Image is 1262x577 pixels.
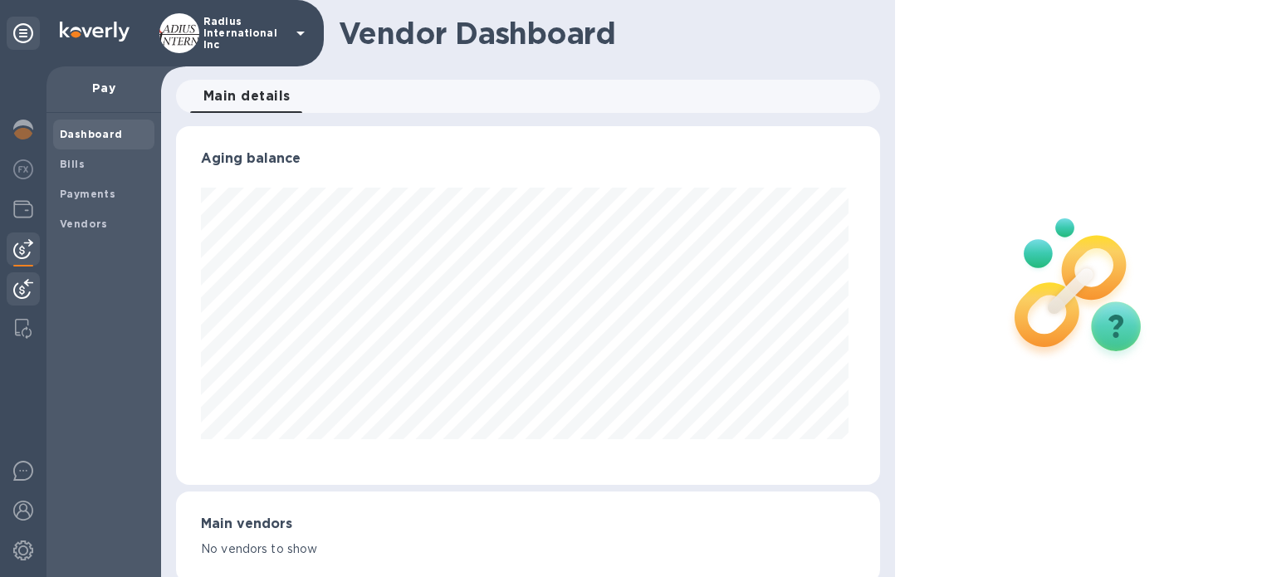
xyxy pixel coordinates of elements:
h1: Vendor Dashboard [339,16,868,51]
b: Dashboard [60,128,123,140]
p: Radius International Inc [203,16,286,51]
b: Payments [60,188,115,200]
p: No vendors to show [201,540,855,558]
p: Pay [60,80,148,96]
span: Main details [203,85,291,108]
h3: Aging balance [201,151,855,167]
h3: Main vendors [201,516,855,532]
b: Bills [60,158,85,170]
img: Wallets [13,199,33,219]
img: Logo [60,22,130,42]
div: Unpin categories [7,17,40,50]
b: Vendors [60,218,108,230]
img: Foreign exchange [13,159,33,179]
